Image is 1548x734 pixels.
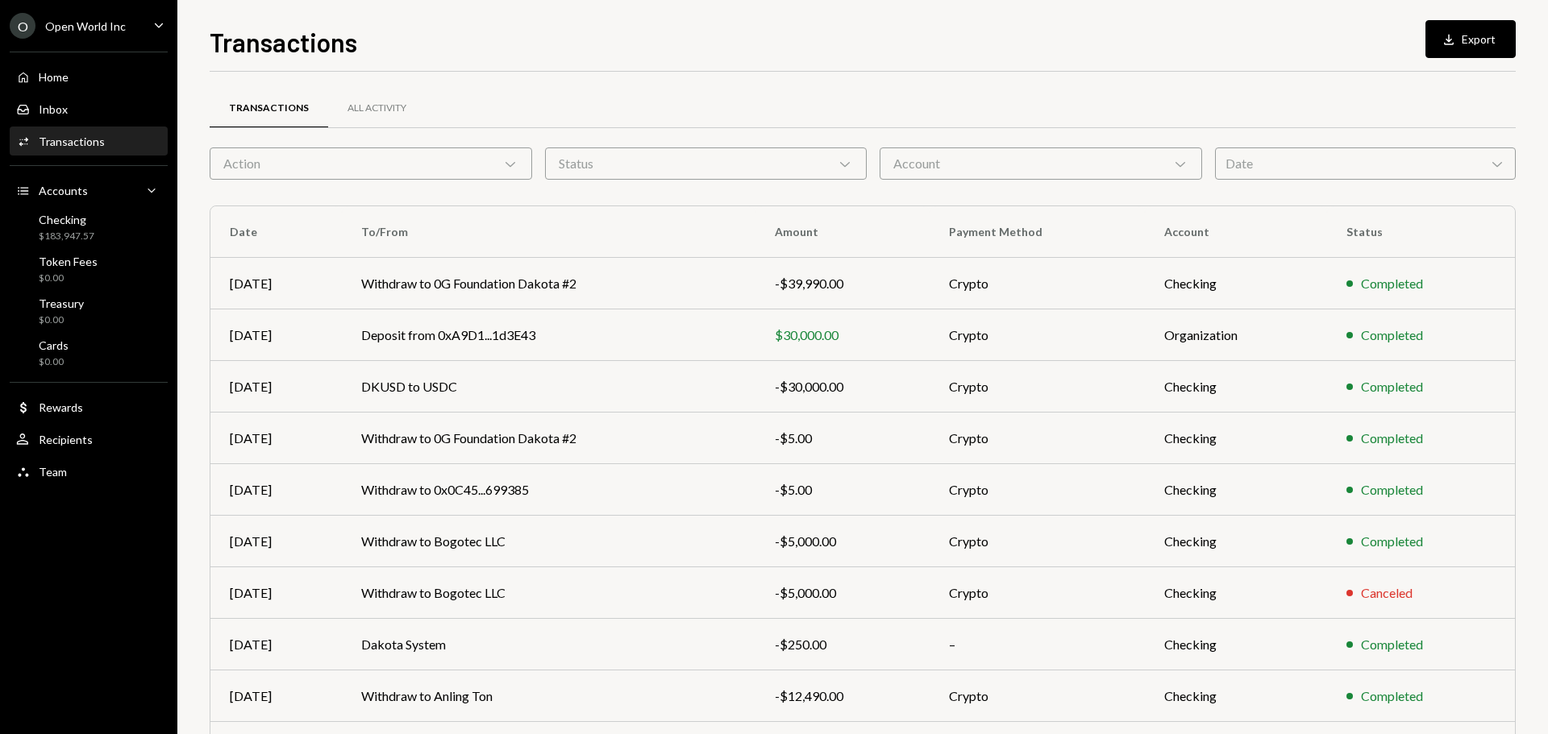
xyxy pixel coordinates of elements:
[930,206,1145,258] th: Payment Method
[1361,532,1423,551] div: Completed
[39,102,68,116] div: Inbox
[775,429,910,448] div: -$5.00
[39,338,69,352] div: Cards
[1145,464,1327,516] td: Checking
[1361,686,1423,706] div: Completed
[775,326,910,345] div: $30,000.00
[230,429,322,448] div: [DATE]
[930,464,1145,516] td: Crypto
[39,135,105,148] div: Transactions
[1145,516,1327,567] td: Checking
[230,377,322,396] div: [DATE]
[755,206,930,258] th: Amount
[328,88,426,129] a: All Activity
[775,274,910,293] div: -$39,990.00
[1215,147,1516,180] div: Date
[39,313,84,327] div: $0.00
[39,465,67,479] div: Team
[229,102,309,115] div: Transactions
[930,361,1145,413] td: Crypto
[930,309,1145,361] td: Crypto
[1361,377,1423,396] div: Completed
[10,94,168,123] a: Inbox
[342,413,755,464] td: Withdraw to 0G Foundation Dakota #2
[1361,480,1423,500] div: Completed
[1145,670,1327,722] td: Checking
[39,70,69,84] div: Home
[39,272,98,285] div: $0.00
[930,413,1145,464] td: Crypto
[230,635,322,654] div: [DATE]
[347,102,406,115] div: All Activity
[10,334,168,372] a: Cards$0.00
[1361,635,1423,654] div: Completed
[930,516,1145,567] td: Crypto
[1327,206,1515,258] th: Status
[775,635,910,654] div: -$250.00
[342,258,755,309] td: Withdraw to 0G Foundation Dakota #2
[39,255,98,268] div: Token Fees
[230,686,322,706] div: [DATE]
[10,425,168,454] a: Recipients
[210,26,357,58] h1: Transactions
[342,206,755,258] th: To/From
[210,147,532,180] div: Action
[1425,20,1516,58] button: Export
[10,208,168,247] a: Checking$183,947.57
[930,670,1145,722] td: Crypto
[342,516,755,567] td: Withdraw to Bogotec LLC
[210,206,342,258] th: Date
[10,250,168,288] a: Token Fees$0.00
[10,176,168,205] a: Accounts
[230,274,322,293] div: [DATE]
[39,230,94,243] div: $183,947.57
[775,377,910,396] div: -$30,000.00
[210,88,328,129] a: Transactions
[930,258,1145,309] td: Crypto
[1145,567,1327,619] td: Checking
[45,19,126,33] div: Open World Inc
[39,400,83,414] div: Rewards
[342,619,755,670] td: Dakota System
[545,147,868,180] div: Status
[775,686,910,706] div: -$12,490.00
[342,361,755,413] td: DKUSD to USDC
[230,480,322,500] div: [DATE]
[10,457,168,486] a: Team
[39,184,88,197] div: Accounts
[230,583,322,603] div: [DATE]
[10,62,168,91] a: Home
[10,126,168,156] a: Transactions
[342,567,755,619] td: Withdraw to Bogotec LLC
[10,13,35,39] div: O
[1361,326,1423,345] div: Completed
[342,309,755,361] td: Deposit from 0xA9D1...1d3E43
[1361,583,1413,603] div: Canceled
[1145,258,1327,309] td: Checking
[930,567,1145,619] td: Crypto
[342,670,755,722] td: Withdraw to Anling Ton
[10,292,168,330] a: Treasury$0.00
[930,619,1145,670] td: –
[39,297,84,310] div: Treasury
[10,392,168,421] a: Rewards
[342,464,755,516] td: Withdraw to 0x0C45...699385
[1145,309,1327,361] td: Organization
[39,433,93,446] div: Recipients
[775,532,910,551] div: -$5,000.00
[39,213,94,226] div: Checking
[1145,206,1327,258] th: Account
[880,147,1202,180] div: Account
[775,583,910,603] div: -$5,000.00
[1145,619,1327,670] td: Checking
[230,532,322,551] div: [DATE]
[1361,274,1423,293] div: Completed
[1361,429,1423,448] div: Completed
[39,355,69,369] div: $0.00
[230,326,322,345] div: [DATE]
[1145,413,1327,464] td: Checking
[1145,361,1327,413] td: Checking
[775,480,910,500] div: -$5.00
